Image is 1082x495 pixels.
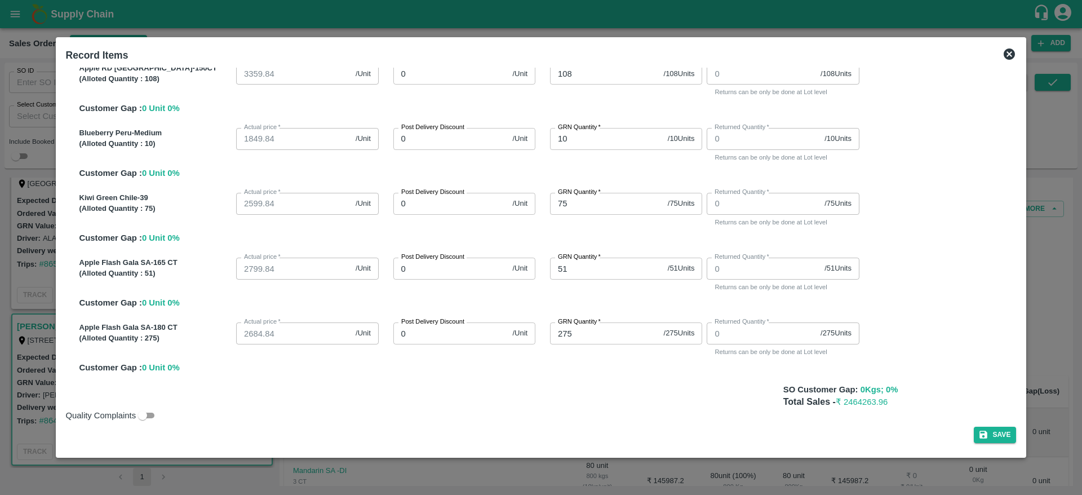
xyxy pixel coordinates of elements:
[236,258,351,279] input: 0.0
[668,134,695,144] span: / 10 Units
[513,198,528,209] span: /Unit
[668,198,695,209] span: / 75 Units
[79,74,232,85] p: (Alloted Quantity : 108 )
[707,322,816,344] input: 0
[393,193,508,214] input: 0.0
[356,328,371,339] span: /Unit
[356,69,371,79] span: /Unit
[142,104,180,113] span: 0 Unit 0 %
[356,134,371,144] span: /Unit
[558,253,601,262] label: GRN Quantity
[79,363,142,372] span: Customer Gap :
[236,322,351,344] input: 0.0
[824,198,852,209] span: / 75 Units
[513,328,528,339] span: /Unit
[715,217,851,227] p: Returns can be only be done at Lot level
[79,128,232,139] p: Blueberry Peru-Medium
[715,188,769,197] label: Returned Quantity
[236,193,351,214] input: 0.0
[707,128,820,149] input: 0
[244,253,281,262] label: Actual price
[824,134,852,144] span: / 10 Units
[861,385,898,394] span: 0 Kgs; 0 %
[401,317,464,326] label: Post Delivery Discount
[974,427,1017,443] button: Save
[356,263,371,274] span: /Unit
[142,363,180,372] span: 0 Unit 0 %
[401,253,464,262] label: Post Delivery Discount
[244,123,281,132] label: Actual price
[79,298,142,307] span: Customer Gap :
[401,188,464,197] label: Post Delivery Discount
[244,317,281,326] label: Actual price
[558,317,601,326] label: GRN Quantity
[664,69,695,79] span: / 108 Units
[715,347,851,357] p: Returns can be only be done at Lot level
[79,139,232,149] p: (Alloted Quantity : 10 )
[513,134,528,144] span: /Unit
[707,193,820,214] input: 0
[356,198,371,209] span: /Unit
[393,258,508,279] input: 0.0
[393,322,508,344] input: 0.0
[79,193,232,204] p: Kiwi Green Chile-39
[66,409,136,422] span: Quality Complaints
[236,128,351,149] input: 0.0
[664,328,695,339] span: / 275 Units
[244,188,281,197] label: Actual price
[707,258,820,279] input: 0
[79,333,232,344] p: (Alloted Quantity : 275 )
[715,282,851,292] p: Returns can be only be done at Lot level
[783,397,888,406] b: Total Sales -
[707,63,816,85] input: 0
[79,169,142,178] span: Customer Gap :
[393,63,508,85] input: 0.0
[79,258,232,268] p: Apple Flash Gala SA-165 CT
[668,263,695,274] span: / 51 Units
[821,69,852,79] span: / 108 Units
[236,63,351,85] input: 0.0
[401,123,464,132] label: Post Delivery Discount
[142,233,180,242] span: 0 Unit 0 %
[79,268,232,279] p: (Alloted Quantity : 51 )
[558,123,601,132] label: GRN Quantity
[715,253,769,262] label: Returned Quantity
[558,188,601,197] label: GRN Quantity
[824,263,852,274] span: / 51 Units
[513,263,528,274] span: /Unit
[715,87,851,97] p: Returns can be only be done at Lot level
[142,169,180,178] span: 0 Unit 0 %
[79,322,232,333] p: Apple Flash Gala SA-180 CT
[79,104,142,113] span: Customer Gap :
[715,152,851,162] p: Returns can be only be done at Lot level
[393,128,508,149] input: 0.0
[79,233,142,242] span: Customer Gap :
[715,317,769,326] label: Returned Quantity
[783,385,858,394] b: SO Customer Gap:
[715,123,769,132] label: Returned Quantity
[79,63,232,74] p: Apple RD [GEOGRAPHIC_DATA]-150CT
[513,69,528,79] span: /Unit
[836,397,888,406] span: ₹ 2464263.96
[142,298,180,307] span: 0 Unit 0 %
[66,50,128,61] b: Record Items
[821,328,852,339] span: / 275 Units
[79,204,232,214] p: (Alloted Quantity : 75 )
